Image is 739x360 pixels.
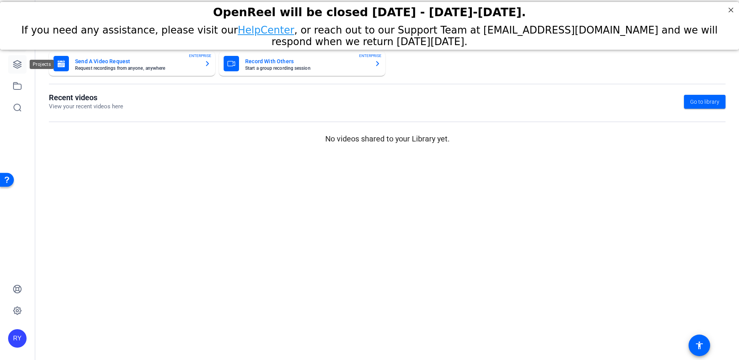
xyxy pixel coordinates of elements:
[49,133,726,145] p: No videos shared to your Library yet.
[245,66,368,71] mat-card-subtitle: Start a group recording session
[690,98,719,106] span: Go to library
[75,57,198,66] mat-card-title: Send A Video Request
[22,22,718,45] span: If you need any assistance, please visit our , or reach out to our Support Team at [EMAIL_ADDRESS...
[10,3,729,17] div: OpenReel will be closed [DATE] - [DATE]-[DATE].
[219,51,385,76] button: Record With OthersStart a group recording sessionENTERPRISE
[695,341,704,350] mat-icon: accessibility
[75,66,198,71] mat-card-subtitle: Request recordings from anyone, anywhere
[238,22,294,34] a: HelpCenter
[49,102,123,111] p: View your recent videos here
[245,57,368,66] mat-card-title: Record With Others
[49,93,123,102] h1: Recent videos
[49,51,215,76] button: Send A Video RequestRequest recordings from anyone, anywhereENTERPRISE
[684,95,726,109] a: Go to library
[30,60,54,69] div: Projects
[8,329,27,348] div: RY
[189,53,211,59] span: ENTERPRISE
[359,53,381,59] span: ENTERPRISE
